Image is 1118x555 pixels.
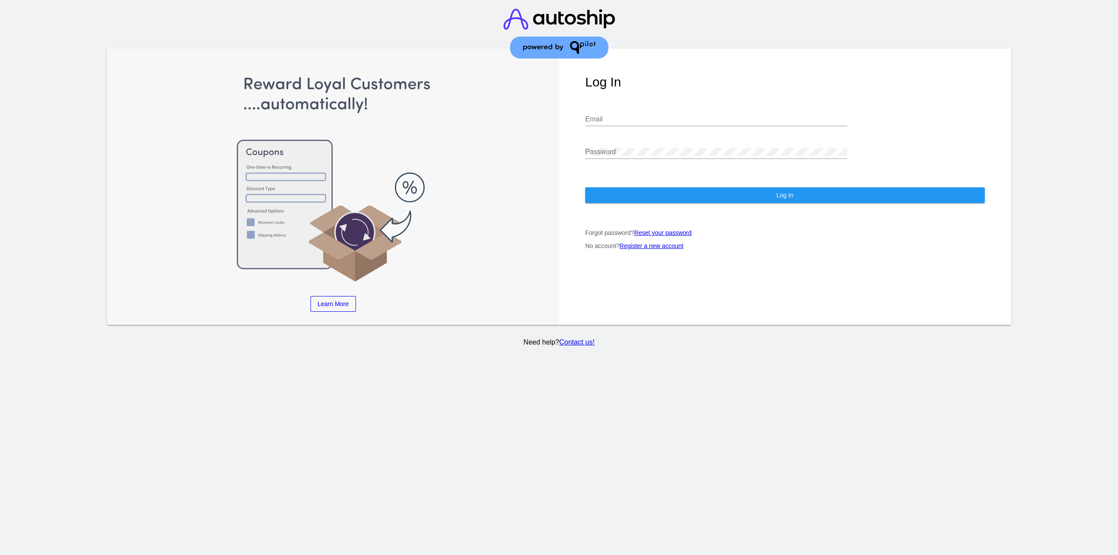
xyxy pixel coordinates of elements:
[620,242,683,249] a: Register a new account
[634,229,692,236] a: Reset your password
[585,75,985,90] h1: Log In
[776,192,794,199] span: Log In
[311,296,356,312] a: Learn More
[585,187,985,203] button: Log In
[585,229,985,236] p: Forgot password?
[585,242,985,249] p: No account?
[134,75,533,283] img: Apply Coupons Automatically to Scheduled Orders with QPilot
[559,338,594,346] a: Contact us!
[106,338,1012,346] p: Need help?
[317,300,349,307] span: Learn More
[585,115,847,123] input: Email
